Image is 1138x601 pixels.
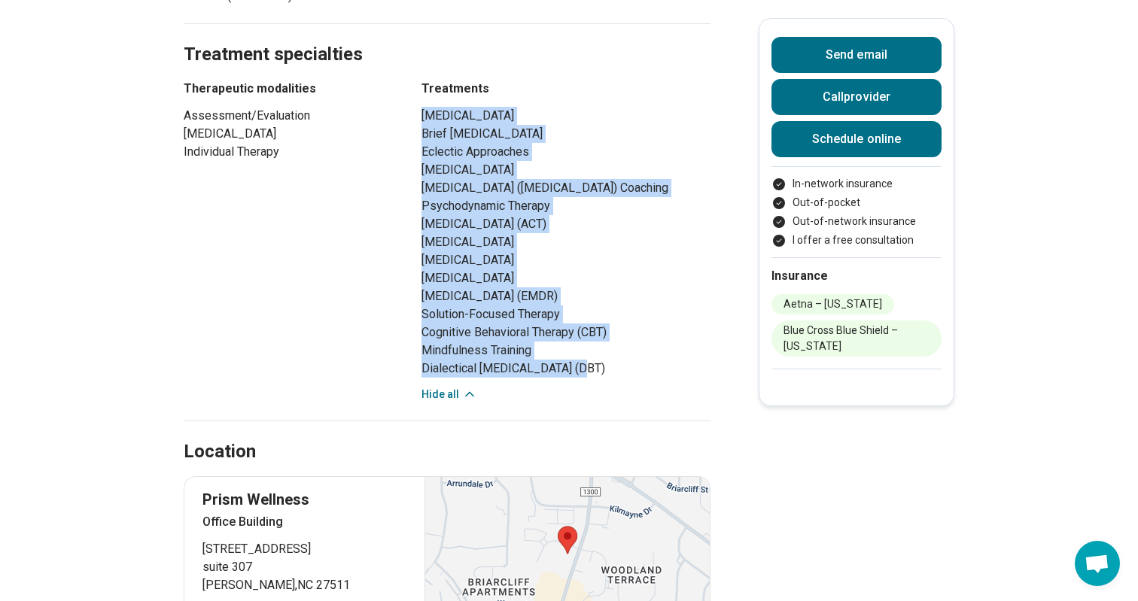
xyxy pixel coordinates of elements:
[771,232,942,248] li: I offer a free consultation
[1075,541,1120,586] a: Open chat
[421,233,710,251] li: [MEDICAL_DATA]
[421,179,710,197] li: [MEDICAL_DATA] ([MEDICAL_DATA]) Coaching
[421,323,710,341] li: Cognitive Behavioral Therapy (CBT)
[184,6,710,68] h2: Treatment specialties
[421,125,710,143] li: Brief [MEDICAL_DATA]
[771,79,942,115] button: Callprovider
[771,37,942,73] button: Send email
[421,107,710,125] li: [MEDICAL_DATA]
[771,214,942,229] li: Out-of-network insurance
[421,360,710,378] li: Dialectical [MEDICAL_DATA] (DBT)
[184,80,394,98] h3: Therapeutic modalities
[771,267,942,285] h2: Insurance
[421,80,710,98] h3: Treatments
[421,305,710,323] li: Solution-Focused Therapy
[771,195,942,211] li: Out-of-pocket
[421,197,710,215] li: Psychodynamic Therapy
[202,576,406,594] span: [PERSON_NAME] , NC 27511
[771,121,942,157] a: Schedule online
[771,320,942,357] li: Blue Cross Blue Shield – [US_STATE]
[421,341,710,360] li: Mindfulness Training
[202,489,406,510] p: Prism Wellness
[202,558,406,576] span: suite 307
[184,107,394,125] li: Assessment/Evaluation
[421,269,710,287] li: [MEDICAL_DATA]
[771,176,942,192] li: In-network insurance
[202,513,406,531] p: Office Building
[184,143,394,161] li: Individual Therapy
[184,439,256,465] h2: Location
[421,161,710,179] li: [MEDICAL_DATA]
[421,287,710,305] li: [MEDICAL_DATA] (EMDR)
[421,387,477,402] button: Hide all
[771,176,942,248] ul: Payment options
[202,540,406,558] span: [STREET_ADDRESS]
[184,125,394,143] li: [MEDICAL_DATA]
[421,215,710,233] li: [MEDICAL_DATA] (ACT)
[771,294,894,314] li: Aetna – [US_STATE]
[421,143,710,161] li: Eclectic Approaches
[421,251,710,269] li: [MEDICAL_DATA]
